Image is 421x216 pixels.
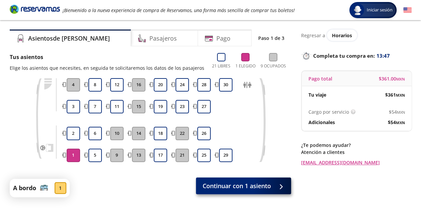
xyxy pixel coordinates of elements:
[379,75,405,82] span: $ 361.00
[196,177,291,194] button: Continuar con 1 asiento
[132,127,145,140] button: 14
[154,78,167,92] button: 20
[197,78,211,92] button: 28
[389,108,405,115] span: $ 54
[67,149,80,162] button: 1
[197,149,211,162] button: 25
[10,53,204,61] p: Tus asientos
[235,63,256,69] p: 1 Elegido
[154,127,167,140] button: 18
[332,32,352,39] span: Horarios
[301,159,412,166] a: [EMAIL_ADDRESS][DOMAIN_NAME]
[258,35,284,42] p: Paso 1 de 3
[110,149,124,162] button: 9
[67,78,80,92] button: 4
[308,108,349,115] p: Cargo por servicio
[396,120,405,125] small: MXN
[67,127,80,140] button: 2
[212,63,230,69] p: 21 Libres
[308,119,335,126] p: Adicionales
[376,52,390,60] span: 13:47
[154,149,167,162] button: 17
[88,149,102,162] button: 5
[308,75,332,82] p: Pago total
[308,91,326,98] p: Tu viaje
[197,127,211,140] button: 26
[219,149,232,162] button: 29
[149,34,177,43] h4: Pasajeros
[176,78,189,92] button: 24
[301,149,412,156] p: Atención a clientes
[10,64,204,71] p: Elige los asientos que necesites, en seguida te solicitaremos los datos de los pasajeros
[176,149,189,162] button: 21
[197,100,211,113] button: 27
[110,127,124,140] button: 10
[301,142,412,149] p: ¿Te podemos ayudar?
[132,149,145,162] button: 13
[63,7,295,13] em: ¡Bienvenido a la nueva experiencia de compra de Reservamos, una forma más sencilla de comprar tus...
[55,182,66,194] div: 1
[261,63,286,69] p: 9 Ocupados
[110,78,124,92] button: 12
[88,127,102,140] button: 6
[385,91,405,98] span: $ 361
[396,93,405,98] small: MXN
[301,32,325,39] p: Regresar a
[13,183,36,193] p: A bordo
[10,4,60,14] i: Brand Logo
[132,78,145,92] button: 16
[301,51,412,60] p: Completa tu compra en :
[67,100,80,113] button: 3
[88,78,102,92] button: 8
[132,100,145,113] button: 15
[397,110,405,115] small: MXN
[219,78,232,92] button: 30
[88,100,102,113] button: 7
[396,76,405,82] small: MXN
[176,100,189,113] button: 23
[110,100,124,113] button: 11
[364,7,395,13] span: Iniciar sesión
[301,30,412,41] div: Regresar a ver horarios
[176,127,189,140] button: 22
[10,4,60,16] a: Brand Logo
[216,34,230,43] h4: Pago
[154,100,167,113] button: 19
[388,119,405,126] span: $ 54
[28,34,110,43] h4: Asientos de [PERSON_NAME]
[403,6,412,14] button: English
[203,181,271,191] span: Continuar con 1 asiento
